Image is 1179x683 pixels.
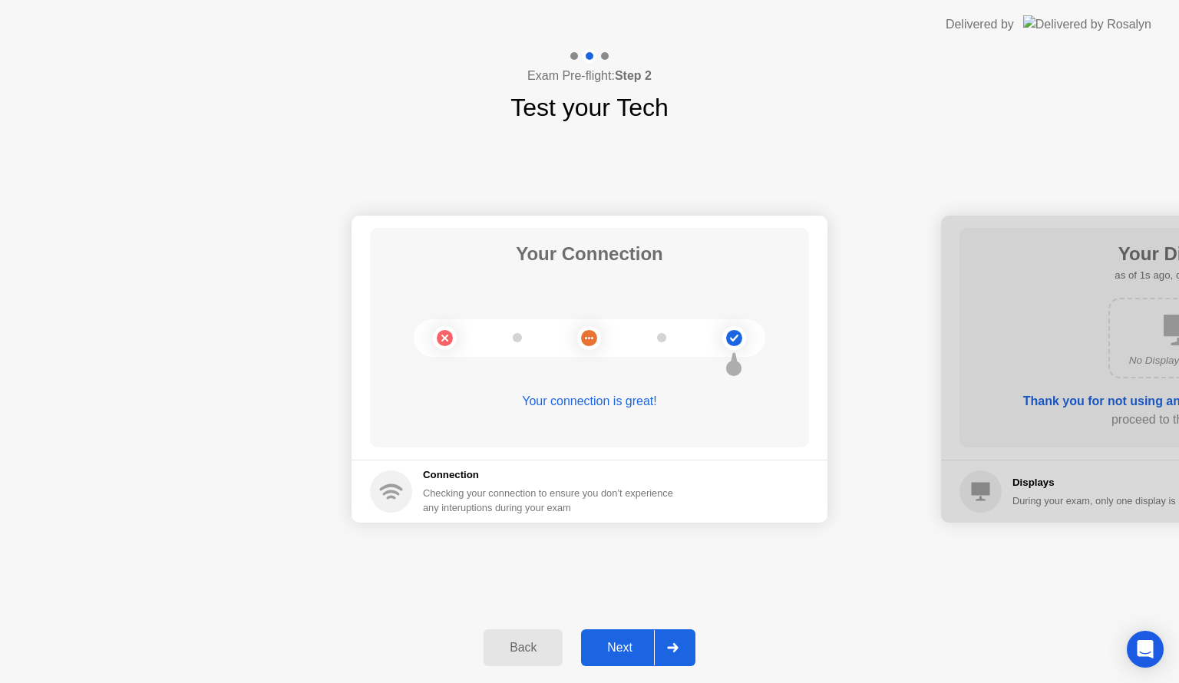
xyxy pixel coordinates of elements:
[946,15,1014,34] div: Delivered by
[423,486,682,515] div: Checking your connection to ensure you don’t experience any interuptions during your exam
[1023,15,1151,33] img: Delivered by Rosalyn
[484,629,563,666] button: Back
[423,467,682,483] h5: Connection
[516,240,663,268] h1: Your Connection
[586,641,654,655] div: Next
[488,641,558,655] div: Back
[370,392,809,411] div: Your connection is great!
[615,69,652,82] b: Step 2
[1127,631,1164,668] div: Open Intercom Messenger
[527,67,652,85] h4: Exam Pre-flight:
[510,89,669,126] h1: Test your Tech
[581,629,695,666] button: Next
